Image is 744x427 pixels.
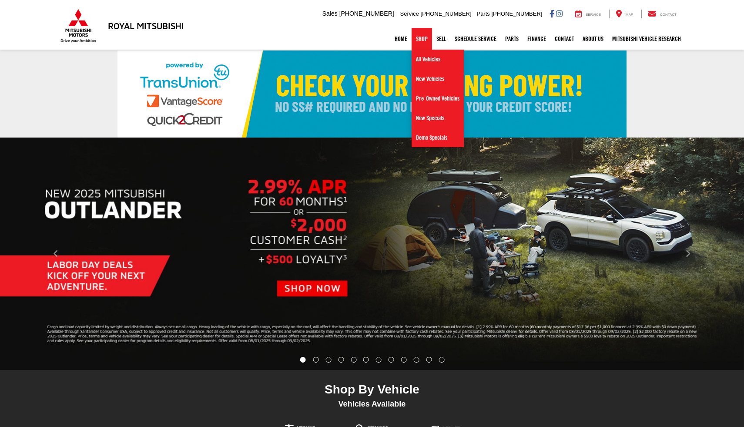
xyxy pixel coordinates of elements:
[609,10,640,18] a: Map
[426,357,432,363] li: Go to slide number 11.
[325,357,331,363] li: Go to slide number 3.
[439,357,444,363] li: Go to slide number 12.
[523,28,550,50] a: Finance
[400,10,419,17] span: Service
[322,10,338,17] span: Sales
[412,108,464,128] a: New Specials
[390,28,412,50] a: Home
[412,89,464,108] a: Pre-Owned Vehicles
[389,357,394,363] li: Go to slide number 8.
[300,357,306,363] li: Go to slide number 1.
[412,50,464,69] a: All Vehicles
[313,357,318,363] li: Go to slide number 2.
[412,128,464,147] a: Demo Specials
[414,357,419,363] li: Go to slide number 10.
[491,10,542,17] span: [PHONE_NUMBER]
[363,357,369,363] li: Go to slide number 6.
[476,10,489,17] span: Parts
[339,10,394,17] span: [PHONE_NUMBER]
[569,10,607,18] a: Service
[626,13,633,17] span: Map
[338,357,344,363] li: Go to slide number 4.
[608,28,685,50] a: Mitsubishi Vehicle Research
[59,9,98,43] img: Mitsubishi
[660,13,677,17] span: Contact
[578,28,608,50] a: About Us
[376,357,382,363] li: Go to slide number 7.
[556,10,563,17] a: Instagram: Click to visit our Instagram page
[351,357,356,363] li: Go to slide number 5.
[586,13,601,17] span: Service
[550,10,554,17] a: Facebook: Click to visit our Facebook page
[401,357,407,363] li: Go to slide number 9.
[641,10,683,18] a: Contact
[432,28,450,50] a: Sell
[501,28,523,50] a: Parts: Opens in a new tab
[221,399,523,409] div: Vehicles Available
[412,28,432,50] a: Shop
[550,28,578,50] a: Contact
[221,382,523,399] div: Shop By Vehicle
[421,10,472,17] span: [PHONE_NUMBER]
[412,69,464,89] a: New Vehicles
[117,50,627,138] img: Check Your Buying Power
[450,28,501,50] a: Schedule Service: Opens in a new tab
[108,21,184,30] h3: Royal Mitsubishi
